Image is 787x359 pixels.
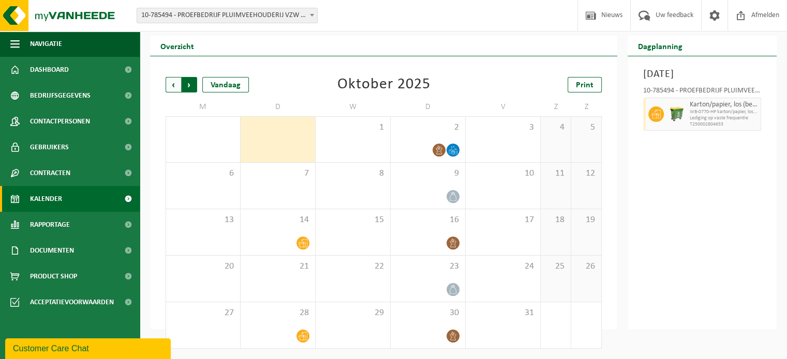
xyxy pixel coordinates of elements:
span: 5 [576,122,596,133]
td: V [466,98,541,116]
span: 25 [546,261,566,272]
td: Z [541,98,571,116]
span: Documenten [30,238,74,263]
span: 1 [321,122,385,133]
span: Bedrijfsgegevens [30,83,91,108]
span: 3 [471,122,535,133]
td: Z [571,98,602,116]
a: Print [568,77,602,92]
span: 16 [396,214,460,226]
span: 13 [171,214,235,226]
span: 21 [246,261,310,272]
td: W [316,98,391,116]
span: Contactpersonen [30,108,90,134]
span: 15 [321,214,385,226]
span: Contracten [30,160,70,186]
div: Vandaag [202,77,249,92]
span: 17 [471,214,535,226]
span: Volgende [182,77,197,92]
span: 10-785494 - PROEFBEDRIJF PLUIMVEEHOUDERIJ VZW - GEEL [137,8,318,23]
span: Rapportage [30,212,70,238]
span: Product Shop [30,263,77,289]
span: 10-785494 - PROEFBEDRIJF PLUIMVEEHOUDERIJ VZW - GEEL [137,8,317,23]
span: T250002804653 [690,121,758,128]
span: Gebruikers [30,134,69,160]
span: 22 [321,261,385,272]
span: 28 [246,307,310,319]
span: 11 [546,168,566,179]
td: D [391,98,466,116]
span: 14 [246,214,310,226]
div: Oktober 2025 [337,77,430,92]
span: 4 [546,122,566,133]
span: 27 [171,307,235,319]
span: 30 [396,307,460,319]
span: 8 [321,168,385,179]
span: 9 [396,168,460,179]
span: Vorige [166,77,181,92]
span: 19 [576,214,596,226]
span: Navigatie [30,31,62,57]
span: 24 [471,261,535,272]
div: 10-785494 - PROEFBEDRIJF PLUIMVEEHOUDERIJ VZW - GEEL [643,87,761,98]
iframe: chat widget [5,336,173,359]
span: Print [576,81,593,89]
h3: [DATE] [643,67,761,82]
span: Karton/papier, los (bedrijven) [690,101,758,109]
span: 12 [576,168,596,179]
span: Kalender [30,186,62,212]
span: 18 [546,214,566,226]
h2: Overzicht [150,36,204,56]
span: Acceptatievoorwaarden [30,289,114,315]
span: 2 [396,122,460,133]
td: M [166,98,241,116]
span: 26 [576,261,596,272]
span: 29 [321,307,385,319]
span: 10 [471,168,535,179]
span: 7 [246,168,310,179]
h2: Dagplanning [628,36,693,56]
span: Dashboard [30,57,69,83]
span: 20 [171,261,235,272]
span: WB-0770-HP karton/papier, los (bedrijven) [690,109,758,115]
td: D [241,98,316,116]
span: Lediging op vaste frequentie [690,115,758,121]
img: WB-0770-HPE-GN-50 [669,106,685,122]
span: 23 [396,261,460,272]
span: 6 [171,168,235,179]
span: 31 [471,307,535,319]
